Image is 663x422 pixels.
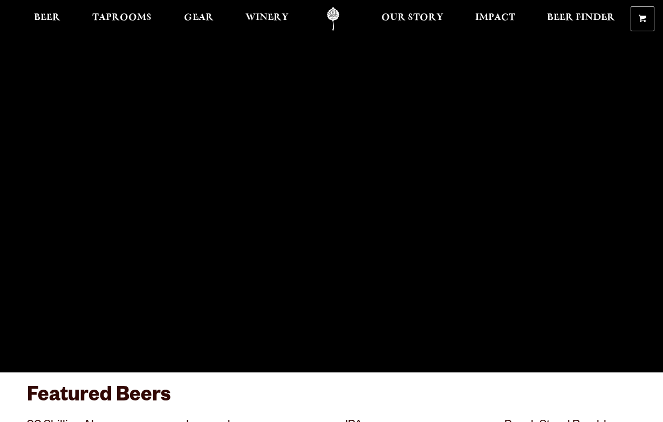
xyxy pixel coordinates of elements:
[238,7,296,31] a: Winery
[374,7,450,31] a: Our Story
[475,13,515,22] span: Impact
[540,7,622,31] a: Beer Finder
[34,13,60,22] span: Beer
[313,7,353,31] a: Odell Home
[177,7,221,31] a: Gear
[92,13,152,22] span: Taprooms
[184,13,214,22] span: Gear
[468,7,522,31] a: Impact
[547,13,615,22] span: Beer Finder
[27,7,67,31] a: Beer
[245,13,289,22] span: Winery
[85,7,159,31] a: Taprooms
[27,383,636,416] h3: Featured Beers
[381,13,443,22] span: Our Story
